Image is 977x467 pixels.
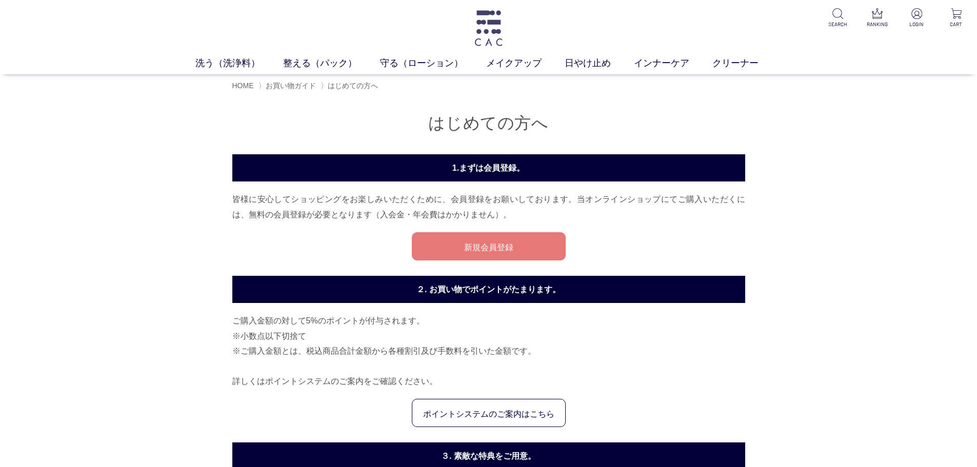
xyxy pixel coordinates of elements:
h3: 1.まずは会員登録。 [232,154,745,181]
a: RANKING [865,8,890,28]
a: CART [944,8,969,28]
a: 整える（パック） [283,56,380,70]
p: LOGIN [904,21,929,28]
a: SEARCH [825,8,850,28]
li: 〉 [321,81,381,91]
a: 日やけ止め [565,56,634,70]
a: お買い物ガイド [266,82,316,90]
h1: はじめての方へ [232,112,745,134]
a: クリーナー [712,56,782,70]
p: ご購入金額の対して5%のポイントが付与されます。 ※小数点以下切捨て ※ご購入金額とは、税込商品合計金額から各種割引及び手数料を引いた金額です。 詳しくはポイントシステムのご案内をご確認ください。 [232,313,745,389]
h3: ２. お買い物でポイントがたまります。 [232,276,745,303]
li: 〉 [258,81,318,91]
a: インナーケア [634,56,712,70]
a: ポイントシステムのご案内はこちら [412,399,566,427]
a: メイクアップ [486,56,565,70]
a: 洗う（洗浄料） [195,56,283,70]
p: SEARCH [825,21,850,28]
a: HOME [232,82,254,90]
img: logo [473,10,504,46]
a: 守る（ローション） [380,56,486,70]
a: 新規会員登録 [412,232,566,260]
p: RANKING [865,21,890,28]
p: 皆様に安心してショッピングをお楽しみいただくために、会員登録をお願いしております。当オンラインショップにてご購入いただくには、無料の会員登録が必要となります（入会金・年会費はかかりません）。 [232,192,745,222]
span: はじめての方へ [328,82,378,90]
p: CART [944,21,969,28]
a: LOGIN [904,8,929,28]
